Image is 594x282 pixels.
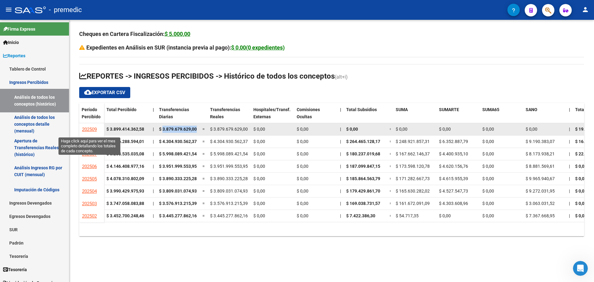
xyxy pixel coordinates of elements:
[526,139,555,144] span: $ 9.190.383,07
[202,164,205,169] span: =
[437,103,480,129] datatable-header-cell: SUMARTE
[569,213,570,218] span: |
[153,139,154,144] span: |
[396,189,430,193] span: $ 165.630.282,02
[569,201,570,206] span: |
[3,266,27,273] span: Tesorería
[390,201,392,206] span: =
[346,213,375,218] span: $ 7.422.386,30
[157,103,200,129] datatable-header-cell: Transferencias Diarias
[390,213,392,218] span: =
[5,6,12,13] mat-icon: menu
[297,139,308,144] span: $ 0,00
[253,176,265,181] span: $ 0,00
[340,189,341,193] span: |
[82,201,97,206] span: 202503
[439,107,459,112] span: SUMARTE
[526,164,555,169] span: $ 8.881.569,61
[390,151,392,156] span: =
[202,127,205,132] span: =
[482,151,494,156] span: $ 0,00
[106,164,144,169] strong: $ 4.146.408.977,16
[253,189,265,193] span: $ 0,00
[210,151,248,156] span: $ 5.998.089.421,54
[104,103,150,129] datatable-header-cell: Total Percibido
[159,139,197,144] span: $ 4.304.930.562,37
[210,139,248,144] span: $ 4.304.930.562,37
[439,189,468,193] span: $ 4.527.547,73
[159,127,197,132] span: $ 3.879.679.629,00
[482,139,494,144] span: $ 0,00
[297,107,320,119] span: Comisiones Ocultas
[202,213,205,218] span: =
[396,151,430,156] span: $ 167.662.146,37
[153,164,154,169] span: |
[526,201,555,206] span: $ 3.063.031,52
[396,107,408,112] span: SUMA
[526,176,555,181] span: $ 9.965.940,67
[390,176,392,181] span: =
[153,107,154,112] span: |
[159,164,197,169] span: $ 3.951.999.553,95
[202,151,205,156] span: =
[106,189,144,193] strong: $ 3.990.429.975,93
[210,127,248,132] span: $ 3.879.679.629,00
[153,127,154,132] span: |
[159,201,197,206] span: $ 3.576.913.215,39
[340,151,341,156] span: |
[79,103,104,129] datatable-header-cell: Período Percibido
[569,151,570,156] span: |
[153,201,154,206] span: |
[482,164,494,169] span: $ 0,00
[202,201,205,206] span: =
[338,103,344,129] datatable-header-cell: |
[340,164,341,169] span: |
[569,164,570,169] span: |
[159,176,197,181] span: $ 3.890.333.225,28
[396,213,419,218] span: $ 54.717,35
[482,189,494,193] span: $ 0,00
[86,44,285,51] strong: Expedientes en Análisis en SUR (instancia previa al pago):
[297,189,308,193] span: $ 0,00
[340,139,341,144] span: |
[482,176,494,181] span: $ 0,00
[106,139,144,144] strong: $ 4.586.288.594,01
[82,107,101,119] span: Período Percibido
[253,139,265,144] span: $ 0,00
[575,201,587,206] span: $ 0,00
[106,151,144,156] strong: $ 6.208.535.035,08
[79,31,190,37] strong: Cheques en Cartera Fiscalización:
[480,103,523,129] datatable-header-cell: SUMA65
[253,107,291,119] span: Hospitales/Transf. Externas
[335,74,348,80] span: (alt+i)
[526,189,555,193] span: $ 9.272.031,95
[396,127,407,132] span: $ 0,00
[439,151,468,156] span: $ 4.400.935,10
[297,213,308,218] span: $ 0,00
[159,213,197,218] span: $ 3.445.277.862,16
[482,213,494,218] span: $ 0,00
[82,151,97,157] span: 202507
[82,164,97,169] span: 202506
[210,107,240,119] span: Transferencias Reales
[3,39,19,46] span: Inicio
[396,164,430,169] span: $ 173.598.120,78
[106,201,144,206] strong: $ 3.747.058.083,88
[340,107,341,112] span: |
[153,213,154,218] span: |
[573,261,588,276] iframe: Intercom live chat
[439,201,468,206] span: $ 4.303.608,96
[526,107,537,112] span: SANO
[523,103,566,129] datatable-header-cell: SANO
[231,43,285,52] div: $ 0,00(0 expedientes)
[582,6,589,13] mat-icon: person
[106,127,144,132] strong: $ 3.899.414.362,58
[82,213,97,219] span: 202502
[3,52,25,59] span: Reportes
[253,127,265,132] span: $ 0,00
[210,164,248,169] span: $ 3.951.999.553,95
[159,151,197,156] span: $ 5.998.089.421,54
[82,189,97,194] span: 202504
[297,201,308,206] span: $ 0,00
[439,176,468,181] span: $ 4.615.955,39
